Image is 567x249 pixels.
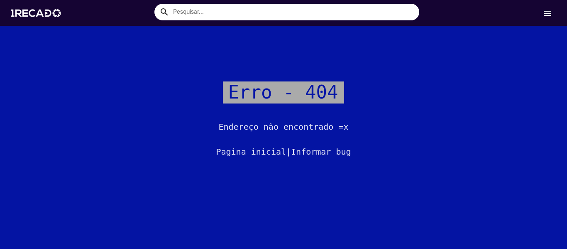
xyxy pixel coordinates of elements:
[6,123,561,131] p: Endereço não encontrado =x
[167,4,419,20] input: Pesquisar...
[291,147,351,157] a: Informar bug
[223,81,345,104] span: Erro - 404
[543,8,552,18] mat-icon: Início
[6,148,561,156] p: |
[216,147,286,157] a: Pagina inicial
[159,7,169,17] mat-icon: Example home icon
[156,4,171,19] button: Example home icon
